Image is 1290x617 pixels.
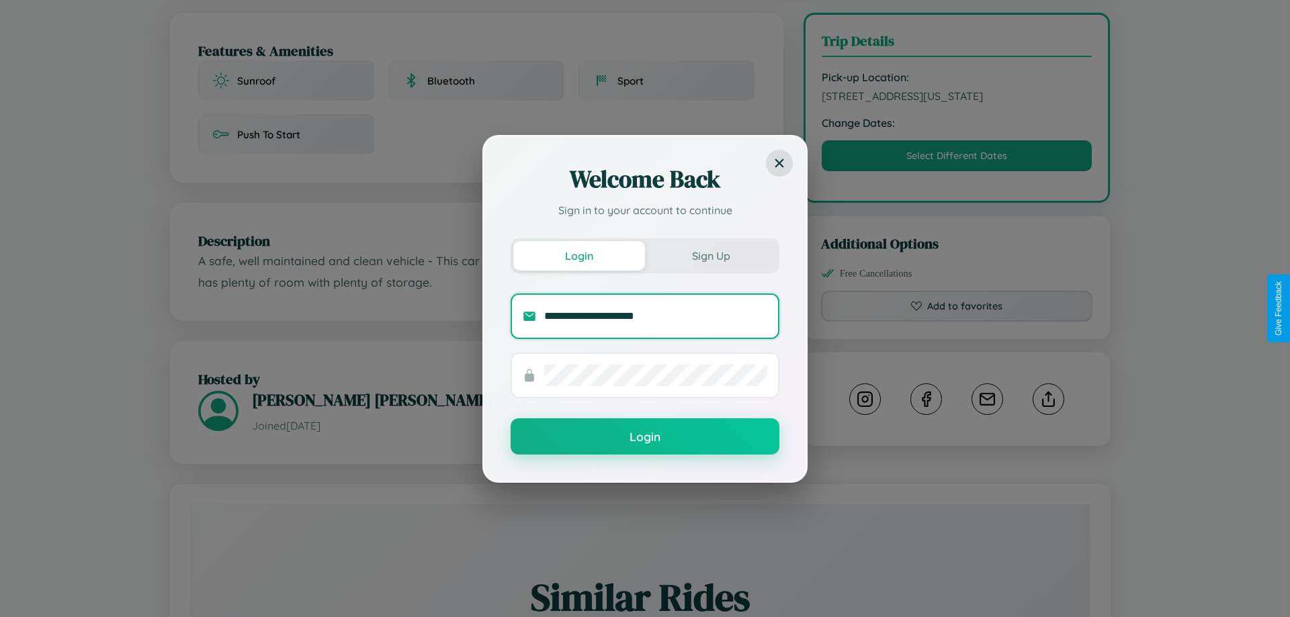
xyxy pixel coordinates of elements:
button: Sign Up [645,241,777,271]
h2: Welcome Back [511,163,779,195]
div: Give Feedback [1274,281,1283,336]
p: Sign in to your account to continue [511,202,779,218]
button: Login [513,241,645,271]
button: Login [511,418,779,455]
